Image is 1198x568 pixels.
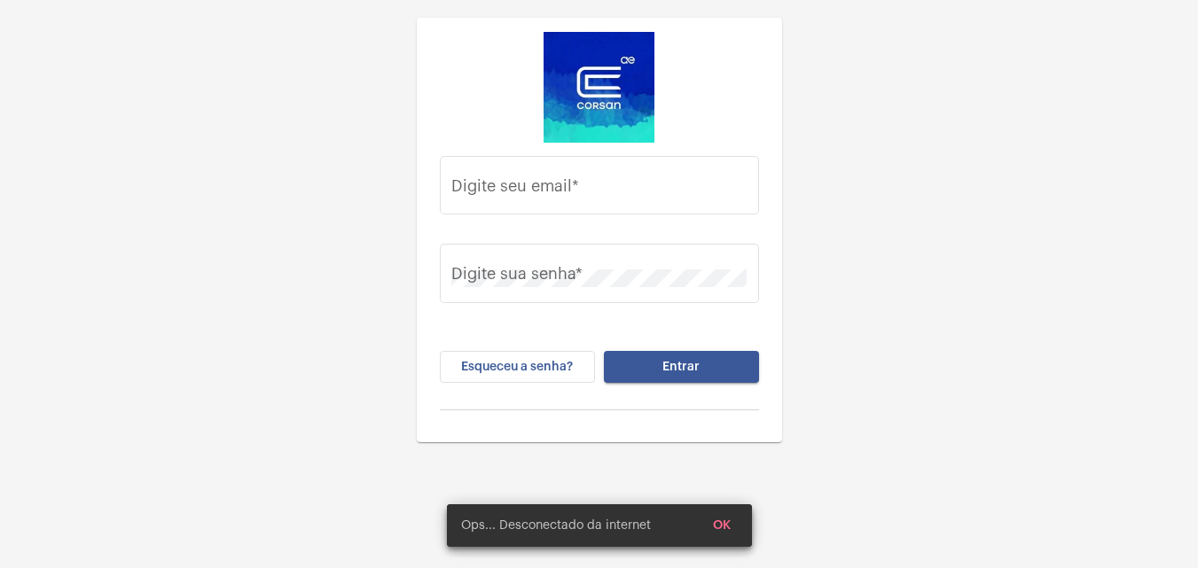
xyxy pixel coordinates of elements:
[662,361,700,373] span: Entrar
[461,517,651,534] span: Ops... Desconectado da internet
[461,361,573,373] span: Esqueceu a senha?
[440,351,595,383] button: Esqueceu a senha?
[713,519,731,532] span: OK
[604,351,759,383] button: Entrar
[544,32,654,143] img: d4669ae0-8c07-2337-4f67-34b0df7f5ae4.jpeg
[451,181,747,198] input: Digite seu email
